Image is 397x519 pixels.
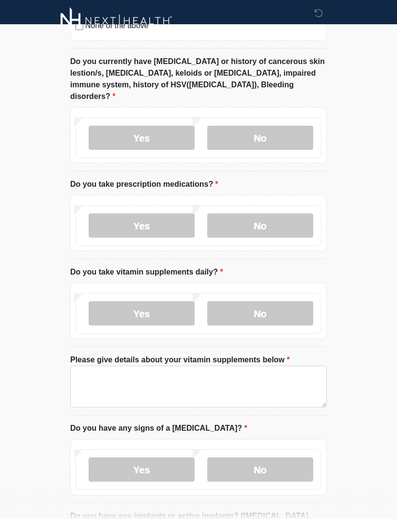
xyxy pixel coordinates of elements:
[89,213,195,238] label: Yes
[207,301,313,325] label: No
[207,126,313,150] label: No
[70,354,290,366] label: Please give details about your vitamin supplements below
[61,7,172,34] img: Next-Health Logo
[70,422,247,434] label: Do you have any signs of a [MEDICAL_DATA]?
[207,213,313,238] label: No
[89,457,195,482] label: Yes
[70,178,218,190] label: Do you take prescription medications?
[207,457,313,482] label: No
[70,266,223,278] label: Do you take vitamin supplements daily?
[89,126,195,150] label: Yes
[89,301,195,325] label: Yes
[70,56,327,102] label: Do you currently have [MEDICAL_DATA] or history of cancerous skin lestion/s, [MEDICAL_DATA], kelo...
